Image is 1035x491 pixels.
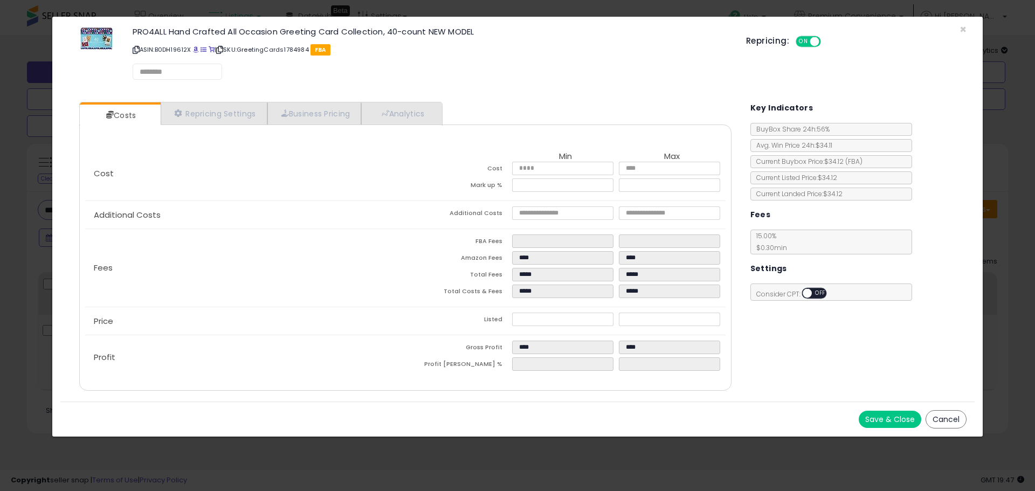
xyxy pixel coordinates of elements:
a: BuyBox page [193,45,199,54]
span: Current Buybox Price: [751,157,862,166]
p: Price [85,317,405,326]
span: OFF [812,289,829,298]
td: Mark up % [405,178,512,195]
span: Consider CPT: [751,289,841,299]
a: Business Pricing [267,102,362,125]
a: Costs [80,105,160,126]
th: Min [512,152,619,162]
h3: PRO4ALL Hand Crafted All Occasion Greeting Card Collection, 40-count NEW MODEL [133,27,730,36]
span: ON [797,37,810,46]
td: Cost [405,162,512,178]
a: All offer listings [201,45,206,54]
p: Cost [85,169,405,178]
span: ( FBA ) [845,157,862,166]
p: Profit [85,353,405,362]
button: Save & Close [859,411,921,428]
span: Avg. Win Price 24h: $34.11 [751,141,832,150]
a: Your listing only [209,45,215,54]
a: Analytics [361,102,441,125]
span: Current Listed Price: $34.12 [751,173,837,182]
span: BuyBox Share 24h: 56% [751,125,830,134]
a: Repricing Settings [161,102,267,125]
td: FBA Fees [405,234,512,251]
p: Fees [85,264,405,272]
p: ASIN: B0DH19612X | SKU: GreetingCards1784984 [133,41,730,58]
h5: Key Indicators [750,101,813,115]
h5: Fees [750,208,771,222]
td: Gross Profit [405,341,512,357]
h5: Repricing: [746,37,789,45]
span: FBA [310,44,330,56]
p: Additional Costs [85,211,405,219]
span: 15.00 % [751,231,787,252]
button: Cancel [926,410,967,428]
span: $0.30 min [751,243,787,252]
span: Current Landed Price: $34.12 [751,189,843,198]
h5: Settings [750,262,787,275]
td: Listed [405,313,512,329]
span: OFF [819,37,837,46]
td: Total Fees [405,268,512,285]
td: Profit [PERSON_NAME] % [405,357,512,374]
th: Max [619,152,726,162]
span: × [960,22,967,37]
td: Total Costs & Fees [405,285,512,301]
td: Amazon Fees [405,251,512,268]
img: 51hyvtXFfPL._SL60_.jpg [80,27,113,50]
td: Additional Costs [405,206,512,223]
span: $34.12 [824,157,862,166]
